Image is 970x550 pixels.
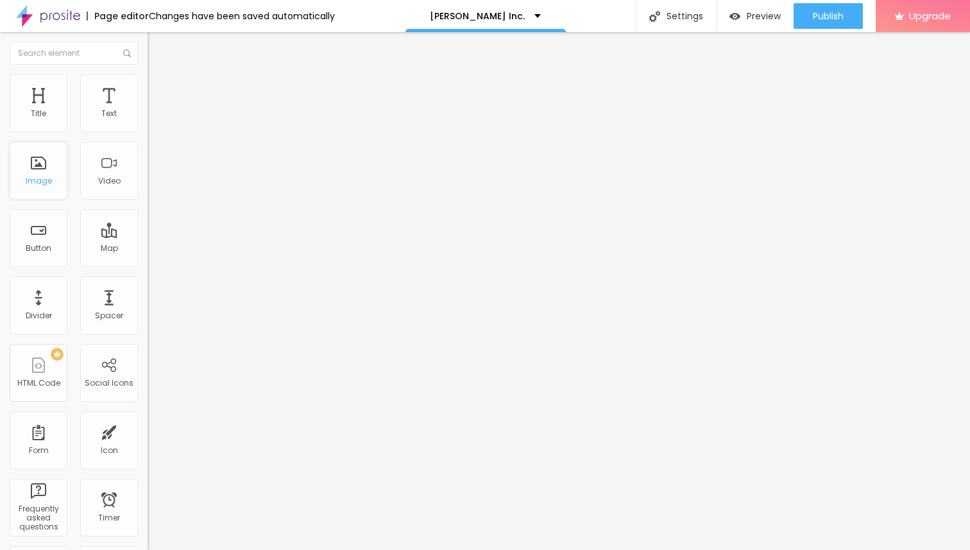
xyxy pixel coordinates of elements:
div: Form [29,446,49,455]
div: Video [98,176,121,185]
div: Image [26,176,52,185]
div: Button [26,244,51,253]
div: Icon [101,446,118,455]
input: Search element [10,42,138,65]
div: Timer [98,513,120,522]
button: Publish [794,3,863,29]
div: Divider [26,311,52,320]
iframe: Editor [148,32,970,550]
div: Social Icons [85,379,133,388]
div: HTML Code [17,379,60,388]
button: Preview [717,3,794,29]
div: Spacer [95,311,123,320]
div: Frequently asked questions [13,504,64,532]
div: Title [31,109,46,118]
div: Page editor [87,12,149,21]
div: Map [101,244,118,253]
p: [PERSON_NAME] Inc. [430,12,525,21]
img: Icone [123,49,131,57]
span: Upgrade [909,10,951,21]
span: Preview [747,11,781,21]
div: Text [101,109,117,118]
div: Changes have been saved automatically [149,12,335,21]
img: view-1.svg [729,11,740,22]
span: Publish [813,11,844,21]
img: Icone [649,11,660,22]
